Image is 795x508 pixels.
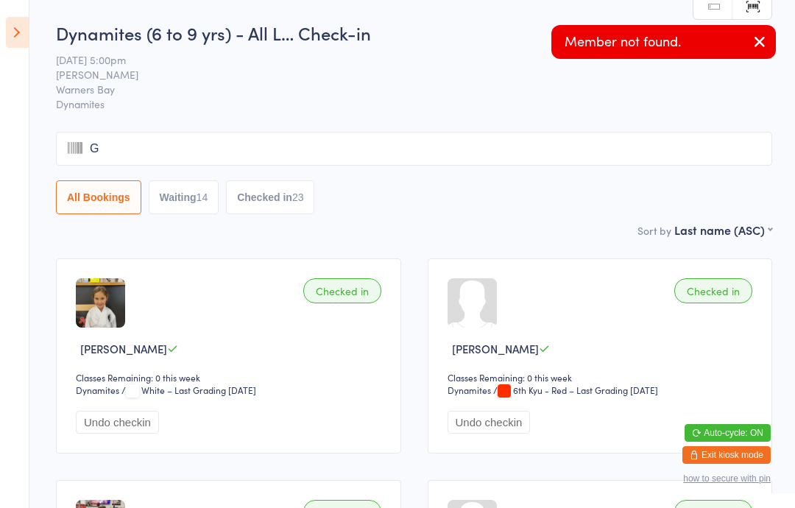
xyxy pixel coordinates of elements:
div: Dynamites [448,384,491,396]
button: Auto-cycle: ON [685,424,771,442]
div: Member not found. [551,25,776,59]
span: / White – Last Grading [DATE] [121,384,256,396]
button: Undo checkin [448,411,531,434]
div: Last name (ASC) [674,222,772,238]
img: image1718604786.png [76,278,125,328]
div: Checked in [674,278,752,303]
div: Classes Remaining: 0 this week [448,371,757,384]
div: Classes Remaining: 0 this week [76,371,386,384]
button: Checked in23 [226,180,314,214]
button: how to secure with pin [683,473,771,484]
input: Search [56,132,772,166]
span: Warners Bay [56,82,749,96]
div: 14 [197,191,208,203]
label: Sort by [637,223,671,238]
div: 23 [292,191,304,203]
div: Checked in [303,278,381,303]
span: [PERSON_NAME] [452,341,539,356]
h2: Dynamites (6 to 9 yrs) - All L… Check-in [56,21,772,45]
span: / 6th Kyu - Red – Last Grading [DATE] [493,384,658,396]
button: Exit kiosk mode [682,446,771,464]
button: Waiting14 [149,180,219,214]
div: Dynamites [76,384,119,396]
span: [PERSON_NAME] [80,341,167,356]
span: [DATE] 5:00pm [56,52,749,67]
span: [PERSON_NAME] [56,67,749,82]
button: All Bookings [56,180,141,214]
span: Dynamites [56,96,772,111]
button: Undo checkin [76,411,159,434]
